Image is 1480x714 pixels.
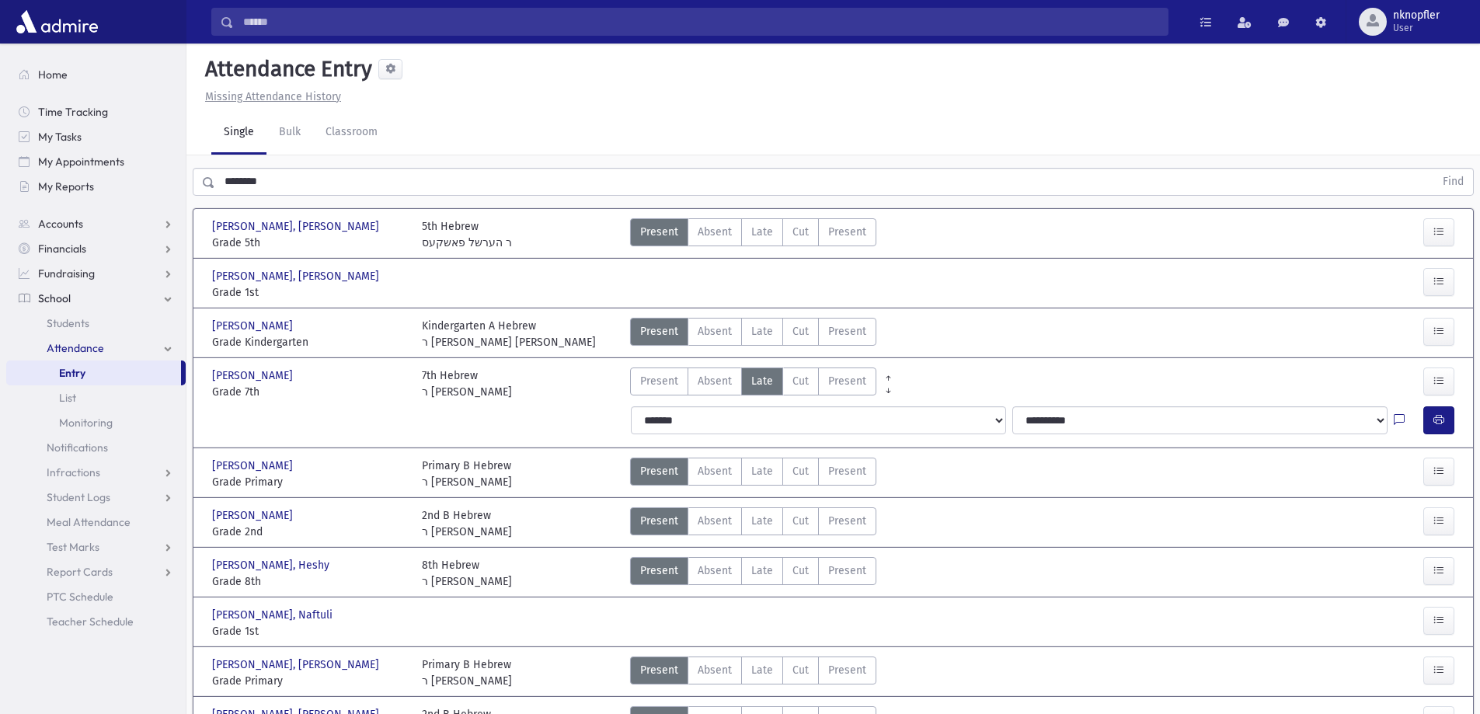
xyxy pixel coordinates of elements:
[6,584,186,609] a: PTC Schedule
[6,460,186,485] a: Infractions
[6,385,186,410] a: List
[640,513,678,529] span: Present
[422,218,512,251] div: 5th Hebrew ר הערשל פאשקעס
[828,562,866,579] span: Present
[422,657,512,689] div: Primary B Hebrew ר [PERSON_NAME]
[12,6,102,37] img: AdmirePro
[38,105,108,119] span: Time Tracking
[6,535,186,559] a: Test Marks
[828,662,866,678] span: Present
[212,268,382,284] span: [PERSON_NAME], [PERSON_NAME]
[199,56,372,82] h5: Attendance Entry
[47,615,134,629] span: Teacher Schedule
[212,318,296,334] span: [PERSON_NAME]
[212,284,406,301] span: Grade 1st
[212,623,406,639] span: Grade 1st
[751,224,773,240] span: Late
[751,662,773,678] span: Late
[640,562,678,579] span: Present
[38,266,95,280] span: Fundraising
[751,513,773,529] span: Late
[792,662,809,678] span: Cut
[6,149,186,174] a: My Appointments
[792,562,809,579] span: Cut
[828,463,866,479] span: Present
[212,218,382,235] span: [PERSON_NAME], [PERSON_NAME]
[6,609,186,634] a: Teacher Schedule
[630,367,876,400] div: AttTypes
[422,507,512,540] div: 2nd B Hebrew ר [PERSON_NAME]
[212,458,296,474] span: [PERSON_NAME]
[630,557,876,590] div: AttTypes
[698,224,732,240] span: Absent
[212,235,406,251] span: Grade 5th
[6,410,186,435] a: Monitoring
[751,463,773,479] span: Late
[47,565,113,579] span: Report Cards
[6,559,186,584] a: Report Cards
[47,515,131,529] span: Meal Attendance
[698,373,732,389] span: Absent
[59,366,85,380] span: Entry
[38,130,82,144] span: My Tasks
[6,360,181,385] a: Entry
[828,513,866,529] span: Present
[38,155,124,169] span: My Appointments
[698,562,732,579] span: Absent
[630,507,876,540] div: AttTypes
[6,99,186,124] a: Time Tracking
[38,217,83,231] span: Accounts
[212,474,406,490] span: Grade Primary
[751,373,773,389] span: Late
[47,465,100,479] span: Infractions
[698,323,732,340] span: Absent
[792,513,809,529] span: Cut
[266,111,313,155] a: Bulk
[422,557,512,590] div: 8th Hebrew ר [PERSON_NAME]
[630,657,876,689] div: AttTypes
[6,510,186,535] a: Meal Attendance
[630,458,876,490] div: AttTypes
[828,224,866,240] span: Present
[59,391,76,405] span: List
[212,507,296,524] span: [PERSON_NAME]
[698,662,732,678] span: Absent
[1433,169,1473,195] button: Find
[212,557,333,573] span: [PERSON_NAME], Heshy
[6,286,186,311] a: School
[47,490,110,504] span: Student Logs
[1393,22,1440,34] span: User
[234,8,1168,36] input: Search
[59,416,113,430] span: Monitoring
[6,62,186,87] a: Home
[313,111,390,155] a: Classroom
[422,367,512,400] div: 7th Hebrew ר [PERSON_NAME]
[199,90,341,103] a: Missing Attendance History
[640,373,678,389] span: Present
[205,90,341,103] u: Missing Attendance History
[6,261,186,286] a: Fundraising
[47,441,108,455] span: Notifications
[640,323,678,340] span: Present
[6,174,186,199] a: My Reports
[792,463,809,479] span: Cut
[1393,9,1440,22] span: nknopfler
[698,463,732,479] span: Absent
[212,573,406,590] span: Grade 8th
[698,513,732,529] span: Absent
[640,463,678,479] span: Present
[47,341,104,355] span: Attendance
[212,384,406,400] span: Grade 7th
[47,590,113,604] span: PTC Schedule
[751,562,773,579] span: Late
[6,236,186,261] a: Financials
[828,323,866,340] span: Present
[212,607,336,623] span: [PERSON_NAME], Naftuli
[212,524,406,540] span: Grade 2nd
[6,336,186,360] a: Attendance
[6,124,186,149] a: My Tasks
[38,242,86,256] span: Financials
[38,68,68,82] span: Home
[640,224,678,240] span: Present
[211,111,266,155] a: Single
